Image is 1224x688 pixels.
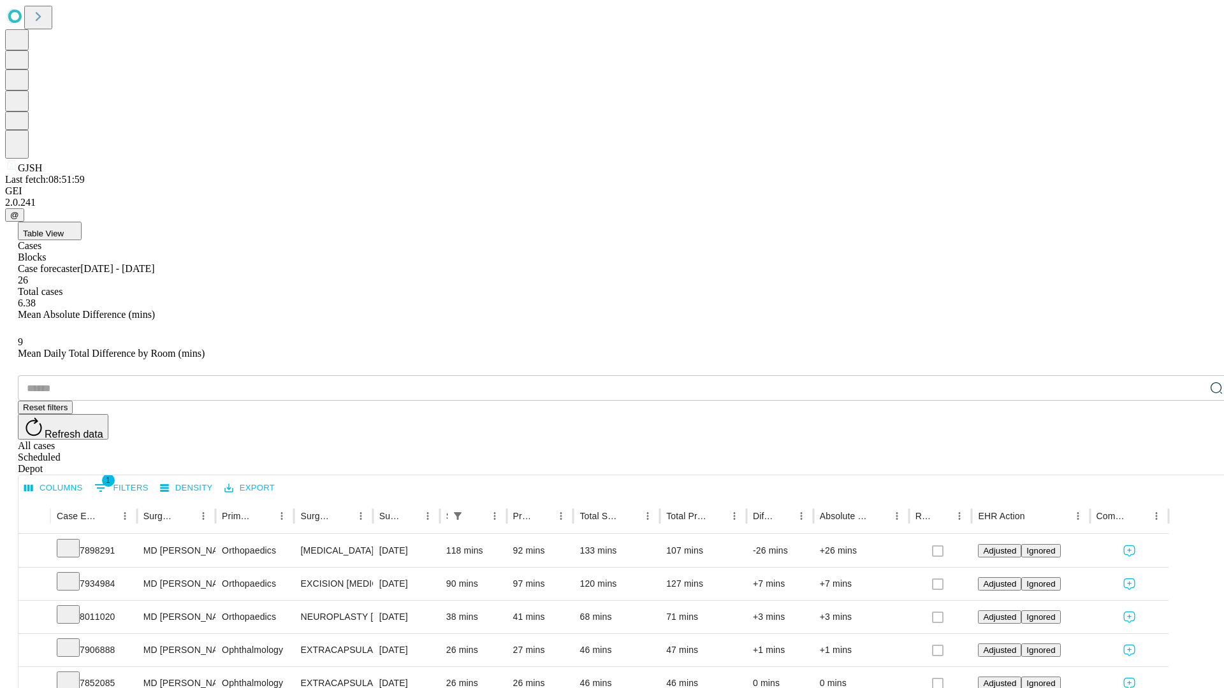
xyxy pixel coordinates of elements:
[25,606,44,629] button: Expand
[446,568,500,600] div: 90 mins
[18,263,80,274] span: Case forecaster
[870,507,888,525] button: Sort
[915,511,932,521] div: Resolved in EHR
[978,577,1021,591] button: Adjusted
[379,568,433,600] div: [DATE]
[18,336,23,347] span: 9
[10,210,19,220] span: @
[45,429,103,440] span: Refresh data
[579,511,620,521] div: Total Scheduled Duration
[639,507,657,525] button: Menu
[21,478,86,498] button: Select columns
[1026,645,1055,655] span: Ignored
[446,601,500,633] div: 38 mins
[666,601,740,633] div: 71 mins
[753,511,773,521] div: Difference
[273,507,291,525] button: Menu
[666,568,740,600] div: 127 mins
[91,478,152,498] button: Show filters
[579,601,653,633] div: 68 mins
[18,286,62,297] span: Total cases
[753,601,807,633] div: +3 mins
[1021,610,1060,624] button: Ignored
[1026,678,1055,688] span: Ignored
[18,297,36,308] span: 6.38
[888,507,906,525] button: Menu
[25,640,44,662] button: Expand
[222,511,254,521] div: Primary Service
[513,511,534,521] div: Predicted In Room Duration
[300,634,366,666] div: EXTRACAPSULAR CATARACT REMOVAL WITH [MEDICAL_DATA]
[98,507,116,525] button: Sort
[983,546,1016,555] span: Adjusted
[446,511,448,521] div: Scheduled In Room Duration
[534,507,552,525] button: Sort
[80,263,154,274] span: [DATE] - [DATE]
[1096,511,1128,521] div: Comments
[820,568,903,600] div: +7 mins
[1026,579,1055,589] span: Ignored
[379,511,400,521] div: Surgery Date
[579,634,653,666] div: 46 mins
[18,222,82,240] button: Table View
[18,275,28,285] span: 26
[18,162,42,173] span: GJSH
[725,507,743,525] button: Menu
[194,507,212,525] button: Menu
[143,511,175,521] div: Surgeon Name
[18,401,73,414] button: Reset filters
[300,534,366,567] div: [MEDICAL_DATA] MEDIAL AND LATERAL MENISCECTOMY
[486,507,504,525] button: Menu
[753,634,807,666] div: +1 mins
[57,634,131,666] div: 7906888
[983,678,1016,688] span: Adjusted
[57,601,131,633] div: 8011020
[116,507,134,525] button: Menu
[1026,507,1044,525] button: Sort
[222,568,288,600] div: Orthopaedics
[666,534,740,567] div: 107 mins
[978,511,1024,521] div: EHR Action
[775,507,792,525] button: Sort
[513,534,567,567] div: 92 mins
[449,507,467,525] div: 1 active filter
[820,634,903,666] div: +1 mins
[222,534,288,567] div: Orthopaedics
[666,511,706,521] div: Total Predicted Duration
[983,612,1016,622] span: Adjusted
[25,540,44,563] button: Expand
[379,601,433,633] div: [DATE]
[983,645,1016,655] span: Adjusted
[820,511,869,521] div: Absolute Difference
[446,634,500,666] div: 26 mins
[983,579,1016,589] span: Adjusted
[820,601,903,633] div: +3 mins
[57,534,131,567] div: 7898291
[951,507,968,525] button: Menu
[579,534,653,567] div: 133 mins
[379,634,433,666] div: [DATE]
[1021,643,1060,657] button: Ignored
[621,507,639,525] button: Sort
[1069,507,1087,525] button: Menu
[157,478,216,498] button: Density
[18,348,205,359] span: Mean Daily Total Difference by Room (mins)
[177,507,194,525] button: Sort
[978,610,1021,624] button: Adjusted
[57,568,131,600] div: 7934984
[221,478,278,498] button: Export
[5,197,1219,208] div: 2.0.241
[143,601,209,633] div: MD [PERSON_NAME] [PERSON_NAME]
[300,568,366,600] div: EXCISION [MEDICAL_DATA] WRIST
[5,174,85,185] span: Last fetch: 08:51:59
[25,573,44,596] button: Expand
[18,309,155,320] span: Mean Absolute Difference (mins)
[513,568,567,600] div: 97 mins
[579,568,653,600] div: 120 mins
[792,507,810,525] button: Menu
[222,634,288,666] div: Ophthalmology
[143,568,209,600] div: MD [PERSON_NAME] [PERSON_NAME]
[1021,577,1060,591] button: Ignored
[708,507,725,525] button: Sort
[143,534,209,567] div: MD [PERSON_NAME] [PERSON_NAME]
